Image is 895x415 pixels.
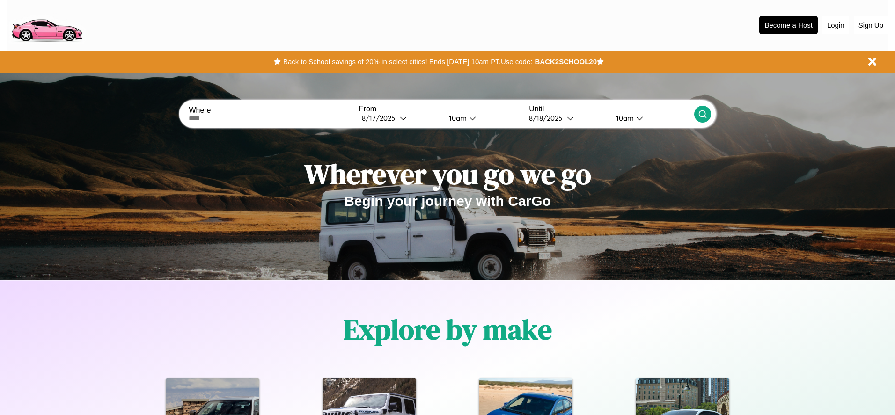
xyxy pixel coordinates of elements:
label: Where [189,106,353,115]
label: Until [529,105,694,113]
button: Become a Host [759,16,818,34]
div: 8 / 18 / 2025 [529,114,567,123]
button: 8/17/2025 [359,113,441,123]
button: Back to School savings of 20% in select cities! Ends [DATE] 10am PT.Use code: [281,55,535,68]
img: logo [7,5,86,44]
b: BACK2SCHOOL20 [535,58,597,66]
label: From [359,105,524,113]
button: 10am [609,113,694,123]
div: 10am [611,114,636,123]
div: 10am [444,114,469,123]
button: 10am [441,113,524,123]
h1: Explore by make [344,310,552,349]
div: 8 / 17 / 2025 [362,114,400,123]
button: Sign Up [854,16,888,34]
button: Login [822,16,849,34]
